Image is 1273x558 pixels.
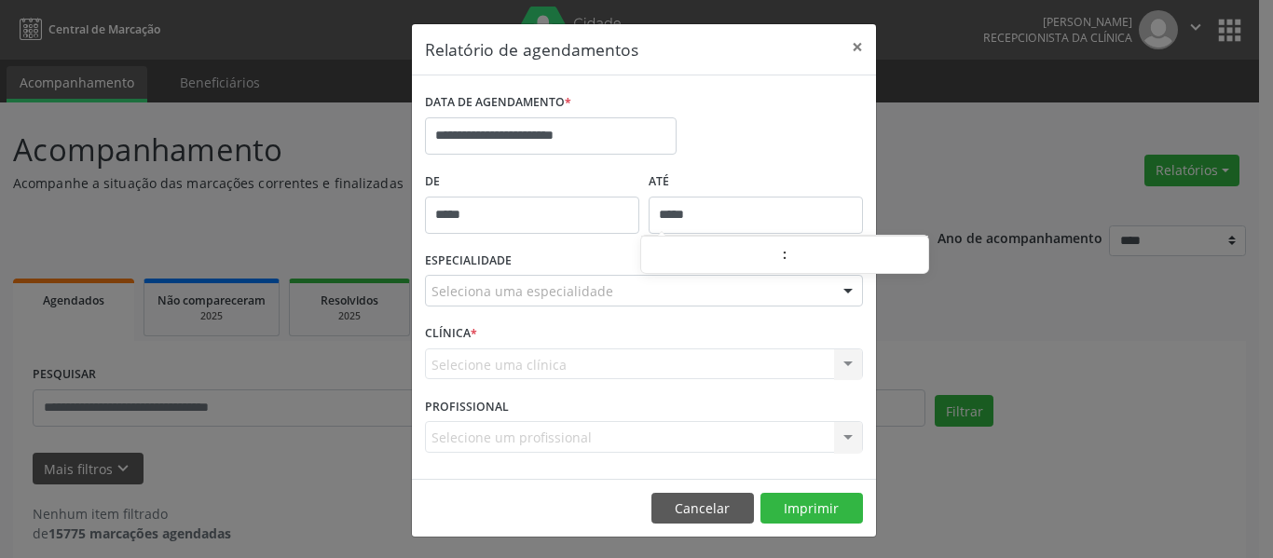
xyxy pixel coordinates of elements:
[651,493,754,524] button: Cancelar
[431,281,613,301] span: Seleciona uma especialidade
[839,24,876,70] button: Close
[425,392,509,421] label: PROFISSIONAL
[782,236,787,273] span: :
[649,168,863,197] label: ATÉ
[425,168,639,197] label: De
[425,247,512,276] label: ESPECIALIDADE
[760,493,863,524] button: Imprimir
[425,37,638,61] h5: Relatório de agendamentos
[425,320,477,348] label: CLÍNICA
[787,238,928,275] input: Minute
[641,238,782,275] input: Hour
[425,88,571,117] label: DATA DE AGENDAMENTO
